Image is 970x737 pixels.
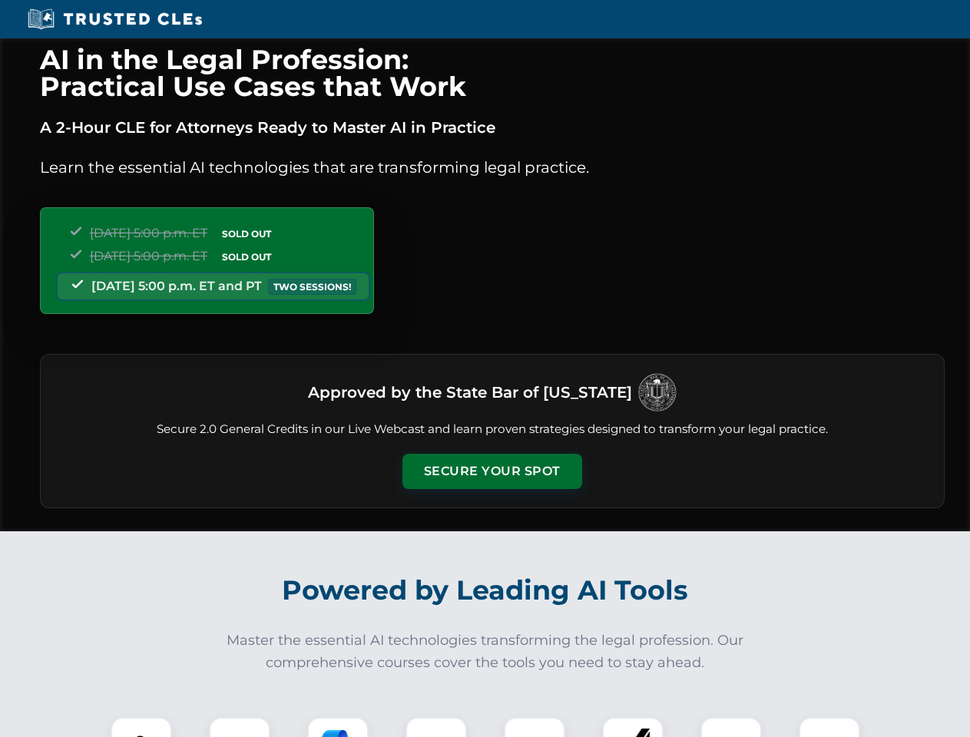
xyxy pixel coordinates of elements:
p: A 2-Hour CLE for Attorneys Ready to Master AI in Practice [40,115,945,140]
h2: Powered by Leading AI Tools [60,563,911,617]
span: [DATE] 5:00 p.m. ET [90,249,207,263]
p: Learn the essential AI technologies that are transforming legal practice. [40,155,945,180]
span: SOLD OUT [217,249,276,265]
img: Trusted CLEs [23,8,207,31]
span: SOLD OUT [217,226,276,242]
p: Secure 2.0 General Credits in our Live Webcast and learn proven strategies designed to transform ... [59,421,925,438]
h1: AI in the Legal Profession: Practical Use Cases that Work [40,46,945,100]
span: [DATE] 5:00 p.m. ET [90,226,207,240]
button: Secure Your Spot [402,454,582,489]
h3: Approved by the State Bar of [US_STATE] [308,378,632,406]
img: Logo [638,373,677,411]
p: Master the essential AI technologies transforming the legal profession. Our comprehensive courses... [217,630,754,674]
